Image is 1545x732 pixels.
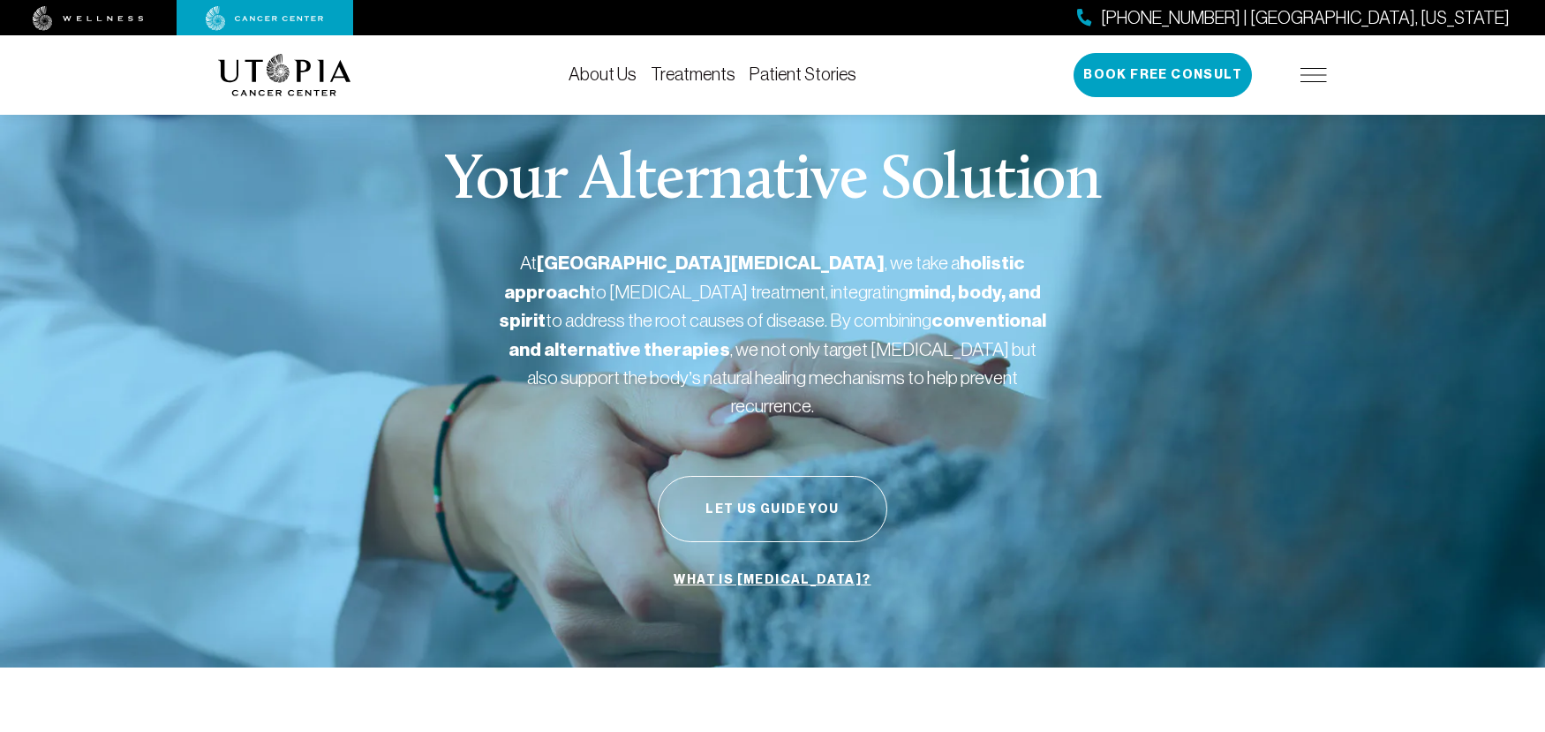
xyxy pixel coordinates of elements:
a: Patient Stories [750,64,856,84]
a: What is [MEDICAL_DATA]? [669,563,875,597]
a: About Us [569,64,637,84]
p: At , we take a to [MEDICAL_DATA] treatment, integrating to address the root causes of disease. By... [499,249,1046,419]
strong: holistic approach [504,252,1025,304]
img: wellness [33,6,144,31]
p: Your Alternative Solution [444,150,1100,214]
span: [PHONE_NUMBER] | [GEOGRAPHIC_DATA], [US_STATE] [1101,5,1510,31]
strong: conventional and alternative therapies [509,309,1046,361]
button: Book Free Consult [1074,53,1252,97]
button: Let Us Guide You [658,476,887,542]
img: logo [218,54,351,96]
a: [PHONE_NUMBER] | [GEOGRAPHIC_DATA], [US_STATE] [1077,5,1510,31]
img: cancer center [206,6,324,31]
a: Treatments [651,64,735,84]
img: icon-hamburger [1300,68,1327,82]
strong: [GEOGRAPHIC_DATA][MEDICAL_DATA] [537,252,885,275]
